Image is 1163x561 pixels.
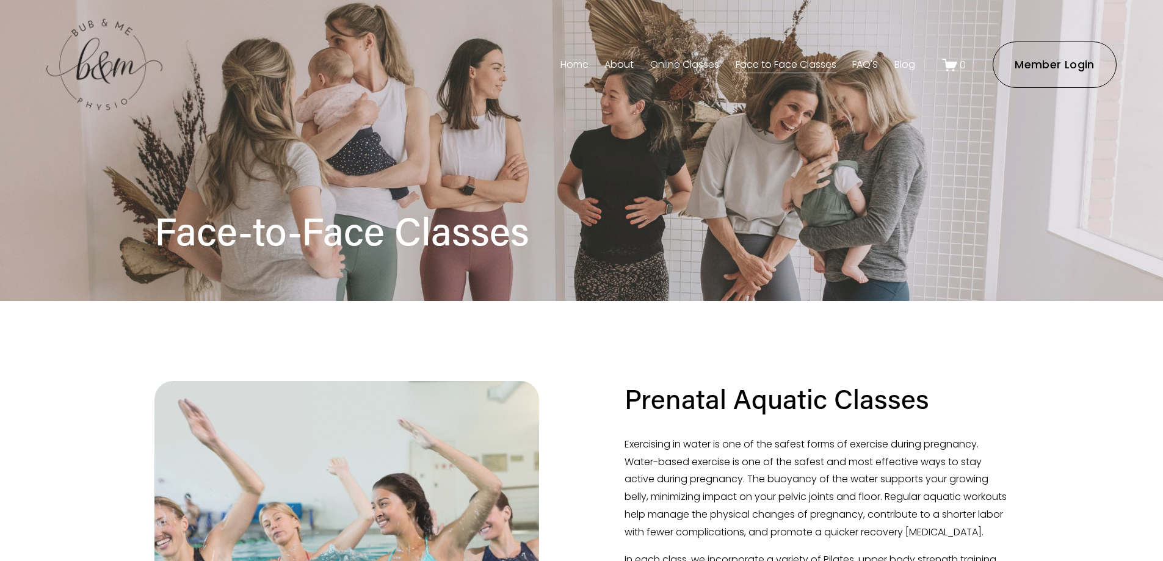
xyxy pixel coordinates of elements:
[960,58,966,72] span: 0
[1015,57,1094,72] ms-portal-inner: Member Login
[625,380,929,416] h2: Prenatal Aquatic Classes
[604,55,634,74] a: About
[560,55,589,74] a: Home
[736,55,836,74] a: Face to Face Classes
[46,18,162,112] img: bubandme
[625,436,1009,541] p: Exercising in water is one of the safest forms of exercise during pregnancy. Water-based exercise...
[650,55,719,74] a: Online Classes
[942,57,966,73] a: 0 items in cart
[154,206,582,255] h1: Face-to-Face Classes
[894,55,915,74] a: Blog
[852,55,878,74] a: FAQ'S
[993,42,1117,88] a: Member Login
